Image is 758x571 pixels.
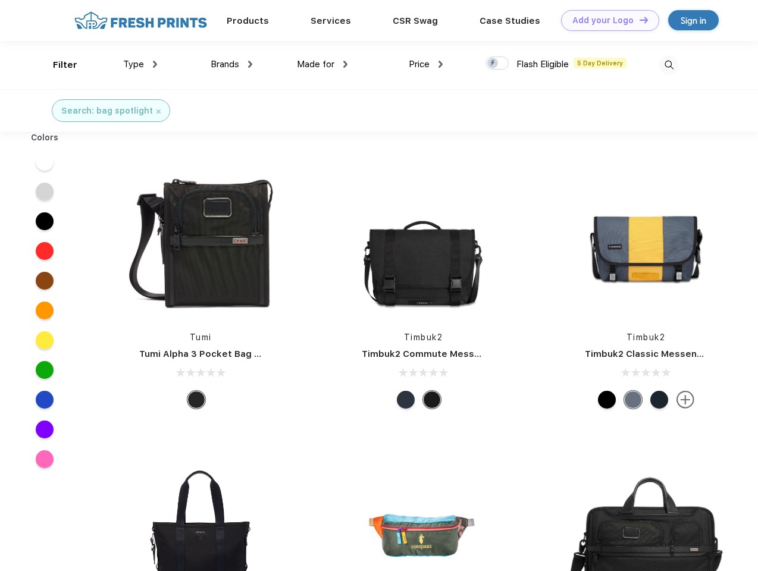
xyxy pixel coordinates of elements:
img: func=resize&h=266 [121,161,280,319]
a: Timbuk2 [404,332,443,342]
div: Eco Black [423,391,441,409]
img: dropdown.png [248,61,252,68]
a: Tumi Alpha 3 Pocket Bag Small [139,349,278,359]
div: Eco Monsoon [650,391,668,409]
a: Sign in [668,10,719,30]
span: Flash Eligible [516,59,569,70]
img: more.svg [676,391,694,409]
div: Sign in [681,14,706,27]
div: Add your Logo [572,15,634,26]
span: Price [409,59,430,70]
div: Colors [22,131,68,144]
div: Eco Lightbeam [624,391,642,409]
img: func=resize&h=266 [567,161,725,319]
span: 5 Day Delivery [574,58,627,68]
div: Eco Nautical [397,391,415,409]
span: Type [123,59,144,70]
span: Made for [297,59,334,70]
img: dropdown.png [438,61,443,68]
img: fo%20logo%202.webp [71,10,211,31]
span: Brands [211,59,239,70]
div: Filter [53,58,77,72]
div: Black [187,391,205,409]
a: Timbuk2 Classic Messenger Bag [585,349,732,359]
img: desktop_search.svg [659,55,679,75]
img: DT [640,17,648,23]
img: func=resize&h=266 [344,161,502,319]
div: Search: bag spotlight [61,105,153,117]
a: Tumi [190,332,212,342]
a: Timbuk2 [627,332,666,342]
a: Timbuk2 Commute Messenger Bag [362,349,521,359]
div: Eco Black [598,391,616,409]
img: dropdown.png [153,61,157,68]
img: filter_cancel.svg [156,109,161,114]
a: Products [227,15,269,26]
img: dropdown.png [343,61,347,68]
